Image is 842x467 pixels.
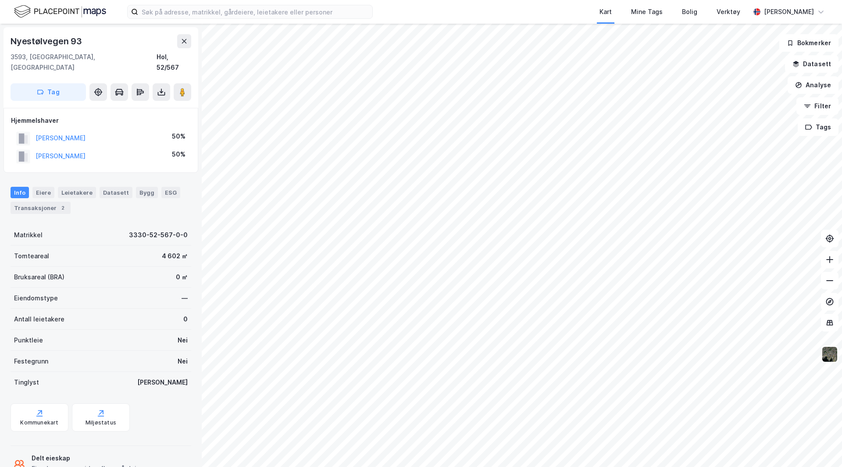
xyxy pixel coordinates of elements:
div: 0 [183,314,188,324]
div: 3593, [GEOGRAPHIC_DATA], [GEOGRAPHIC_DATA] [11,52,157,73]
button: Tags [798,118,838,136]
div: Festegrunn [14,356,48,367]
div: Kontrollprogram for chat [798,425,842,467]
div: Kommunekart [20,419,58,426]
div: Delt eieskap [32,453,146,463]
div: Bruksareal (BRA) [14,272,64,282]
div: ESG [161,187,180,198]
div: [PERSON_NAME] [137,377,188,388]
div: Info [11,187,29,198]
div: Datasett [100,187,132,198]
div: Eiendomstype [14,293,58,303]
div: Kart [599,7,612,17]
img: logo.f888ab2527a4732fd821a326f86c7f29.svg [14,4,106,19]
div: [PERSON_NAME] [764,7,814,17]
div: Tinglyst [14,377,39,388]
div: Bygg [136,187,158,198]
div: 3330-52-567-0-0 [129,230,188,240]
input: Søk på adresse, matrikkel, gårdeiere, leietakere eller personer [138,5,372,18]
div: Nyestølvegen 93 [11,34,84,48]
div: Punktleie [14,335,43,346]
div: Transaksjoner [11,202,71,214]
div: — [182,293,188,303]
div: Hjemmelshaver [11,115,191,126]
div: Antall leietakere [14,314,64,324]
div: Nei [178,356,188,367]
div: Verktøy [717,7,740,17]
div: Leietakere [58,187,96,198]
div: Matrikkel [14,230,43,240]
iframe: Chat Widget [798,425,842,467]
div: Nei [178,335,188,346]
button: Tag [11,83,86,101]
div: Eiere [32,187,54,198]
button: Datasett [785,55,838,73]
div: Bolig [682,7,697,17]
div: Miljøstatus [86,419,116,426]
img: 9k= [821,346,838,363]
div: Hol, 52/567 [157,52,191,73]
div: 2 [58,203,67,212]
div: Mine Tags [631,7,663,17]
button: Bokmerker [779,34,838,52]
button: Filter [796,97,838,115]
div: 50% [172,131,186,142]
div: 0 ㎡ [176,272,188,282]
div: 4 602 ㎡ [162,251,188,261]
div: Tomteareal [14,251,49,261]
button: Analyse [788,76,838,94]
div: 50% [172,149,186,160]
